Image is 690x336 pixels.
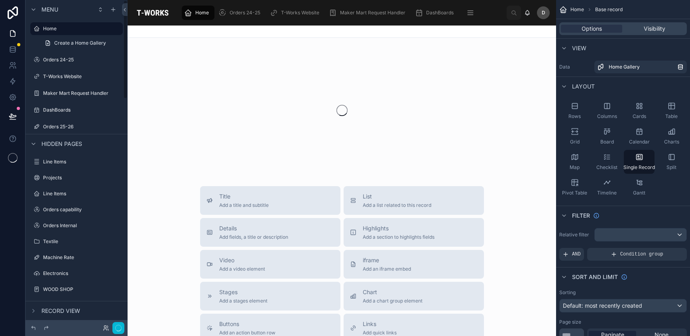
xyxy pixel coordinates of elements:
span: Default: most recently created [563,302,642,309]
a: Orders Internal [30,219,123,232]
button: Calendar [624,124,655,148]
span: Split [666,164,676,171]
span: Options [582,25,602,33]
button: Gantt [624,175,655,199]
button: Charts [656,124,687,148]
span: Sort And Limit [572,273,618,281]
button: Table [656,99,687,123]
span: Record view [41,307,80,315]
span: Single Record [623,164,655,171]
span: Pivot Table [562,190,587,196]
span: T-Works Website [281,10,319,16]
label: Data [559,64,591,70]
span: AND [572,251,581,257]
label: Relative filter [559,232,591,238]
a: Orders 24-25 [216,6,266,20]
label: Orders Internal [43,222,121,229]
button: Timeline [592,175,622,199]
span: Condition group [620,251,663,257]
a: Machine Rate [30,251,123,264]
a: Maker Mart Request Handler [30,87,123,100]
a: DashBoards [413,6,459,20]
span: Maker Mart Request Handler [340,10,405,16]
label: Page size [559,319,581,325]
a: Line Items [30,155,123,168]
span: Filter [572,212,590,220]
span: Hidden pages [41,140,82,148]
span: Charts [664,139,679,145]
button: Grid [559,124,590,148]
span: Menu [41,6,58,14]
span: Checklist [596,164,617,171]
label: DashBoards [43,107,121,113]
span: Calendar [629,139,650,145]
label: Textile [43,238,121,245]
span: Base record [595,6,623,13]
button: Checklist [592,150,622,174]
img: App logo [134,6,171,19]
span: Home [195,10,209,16]
button: Default: most recently created [559,299,687,312]
button: Cards [624,99,655,123]
div: scrollable content [178,4,507,22]
span: Grid [570,139,580,145]
button: Rows [559,99,590,123]
button: Columns [592,99,622,123]
label: Orders capability [43,206,121,213]
span: View [572,44,586,52]
span: Gantt [633,190,645,196]
a: Orders capability [30,203,123,216]
a: Orders 24-25 [30,53,123,66]
span: Cards [633,113,646,120]
a: Orders 25-26 [30,120,123,133]
label: Orders 25-26 [43,124,121,130]
label: Maker Mart Request Handler [43,90,121,96]
label: Machine Rate [43,254,121,261]
label: Orders 24-25 [43,57,121,63]
span: Board [600,139,614,145]
a: Line Items [30,187,123,200]
a: Create a Home Gallery [40,37,123,49]
a: DashBoards [30,104,123,116]
span: Map [570,164,580,171]
label: Electronics [43,270,121,277]
a: Textile [30,235,123,248]
button: Split [656,150,687,174]
button: Map [559,150,590,174]
button: Single Record [624,150,655,174]
a: Projects [30,171,123,184]
label: Home [43,26,118,32]
span: Columns [597,113,617,120]
span: DashBoards [426,10,454,16]
span: Timeline [597,190,617,196]
a: Home [30,22,123,35]
label: T-Works Website [43,73,121,80]
label: Projects [43,175,121,181]
a: Electronics [30,267,123,280]
label: Line Items [43,191,121,197]
span: Visibility [644,25,665,33]
a: Home Gallery [594,61,687,73]
span: D [542,10,545,16]
a: Maker Mart Request Handler [326,6,411,20]
span: Layout [572,83,595,90]
span: Create a Home Gallery [54,40,106,46]
span: Rows [568,113,581,120]
span: Home [570,6,584,13]
label: Sorting [559,289,576,296]
a: WOOD SHOP [30,283,123,296]
a: Home [182,6,214,20]
a: Rate Card [30,299,123,312]
span: Orders 24-25 [230,10,260,16]
label: Line Items [43,159,121,165]
button: Pivot Table [559,175,590,199]
button: Board [592,124,622,148]
span: Home Gallery [609,64,640,70]
label: WOOD SHOP [43,286,121,293]
span: Table [665,113,678,120]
